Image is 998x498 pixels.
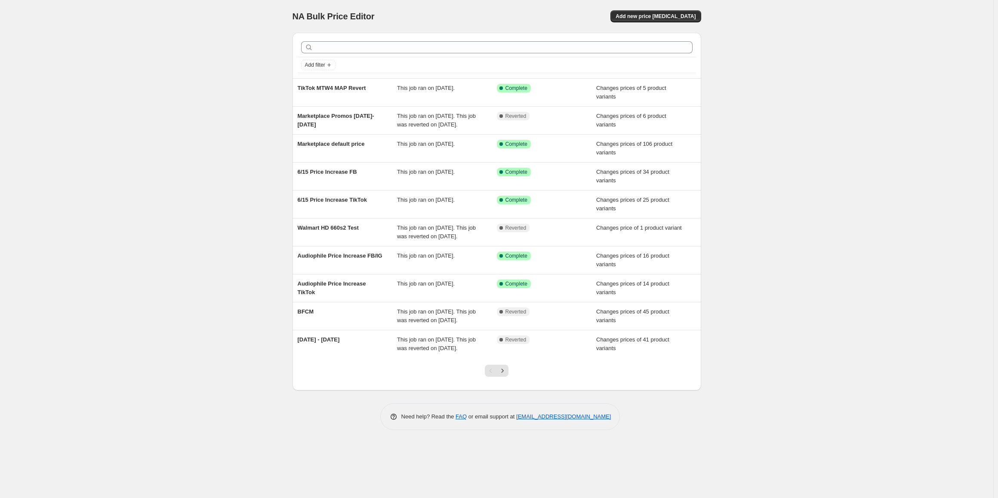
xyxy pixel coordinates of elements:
[505,336,527,343] span: Reverted
[293,12,375,21] span: NA Bulk Price Editor
[397,336,476,351] span: This job ran on [DATE]. This job was reverted on [DATE].
[596,197,669,212] span: Changes prices of 25 product variants
[467,413,516,420] span: or email support at
[397,280,455,287] span: This job ran on [DATE].
[298,308,314,315] span: BFCM
[305,61,325,68] span: Add filter
[596,336,669,351] span: Changes prices of 41 product variants
[505,197,527,203] span: Complete
[596,85,666,100] span: Changes prices of 5 product variants
[505,308,527,315] span: Reverted
[456,413,467,420] a: FAQ
[505,113,527,120] span: Reverted
[616,13,696,20] span: Add new price [MEDICAL_DATA]
[298,336,340,343] span: [DATE] - [DATE]
[397,252,455,259] span: This job ran on [DATE].
[298,169,357,175] span: 6/15 Price Increase FB
[397,308,476,323] span: This job ran on [DATE]. This job was reverted on [DATE].
[596,252,669,267] span: Changes prices of 16 product variants
[505,169,527,175] span: Complete
[397,224,476,240] span: This job ran on [DATE]. This job was reverted on [DATE].
[298,85,366,91] span: TikTok MTW4 MAP Revert
[298,280,366,295] span: Audiophile Price Increase TikTok
[397,197,455,203] span: This job ran on [DATE].
[596,224,682,231] span: Changes price of 1 product variant
[397,169,455,175] span: This job ran on [DATE].
[496,365,508,377] button: Next
[596,141,672,156] span: Changes prices of 106 product variants
[397,113,476,128] span: This job ran on [DATE]. This job was reverted on [DATE].
[596,308,669,323] span: Changes prices of 45 product variants
[298,113,374,128] span: Marketplace Promos [DATE]-[DATE]
[401,413,456,420] span: Need help? Read the
[485,365,508,377] nav: Pagination
[505,252,527,259] span: Complete
[298,197,367,203] span: 6/15 Price Increase TikTok
[397,141,455,147] span: This job ran on [DATE].
[596,113,666,128] span: Changes prices of 6 product variants
[505,280,527,287] span: Complete
[505,85,527,92] span: Complete
[596,169,669,184] span: Changes prices of 34 product variants
[505,141,527,148] span: Complete
[610,10,701,22] button: Add new price [MEDICAL_DATA]
[596,280,669,295] span: Changes prices of 14 product variants
[298,252,382,259] span: Audiophile Price Increase FB/IG
[298,224,359,231] span: Walmart HD 660s2 Test
[505,224,527,231] span: Reverted
[397,85,455,91] span: This job ran on [DATE].
[301,60,336,70] button: Add filter
[298,141,365,147] span: Marketplace default price
[516,413,611,420] a: [EMAIL_ADDRESS][DOMAIN_NAME]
